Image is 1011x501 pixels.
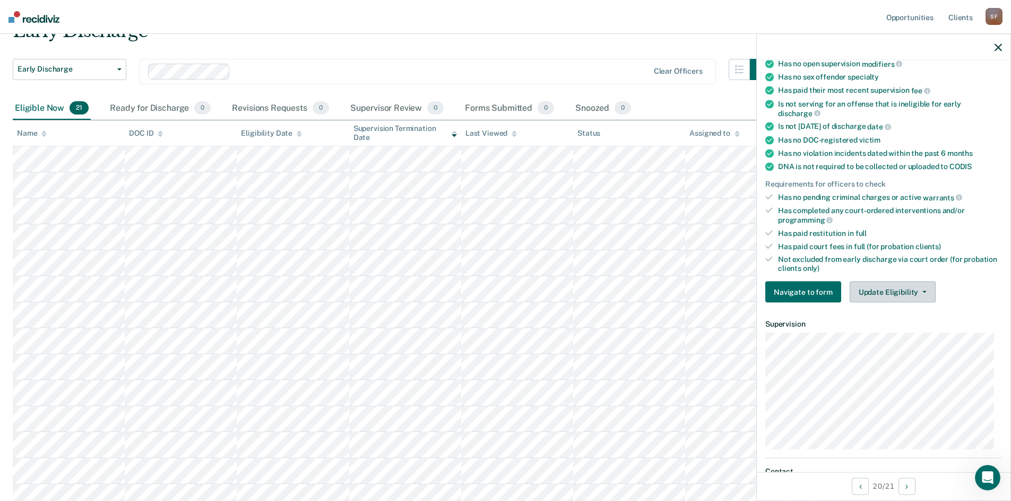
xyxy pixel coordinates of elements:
div: DOC ID [129,129,163,138]
div: Has paid restitution in [778,228,1002,238]
span: victim [859,136,880,144]
div: Requirements for officers to check [765,180,1002,189]
span: Early Discharge [18,65,113,74]
span: full [856,228,867,237]
div: Last Viewed [465,129,517,138]
div: Forms Submitted [463,97,556,120]
span: programming [778,216,833,224]
div: 20 / 21 [757,472,1010,500]
button: Update Eligibility [850,282,936,303]
span: warrants [923,193,962,201]
span: only) [803,264,819,273]
div: Has no DOC-registered [778,136,1002,145]
span: 0 [615,101,631,115]
span: 0 [194,101,211,115]
div: Ready for Discharge [108,97,213,120]
span: months [947,149,973,157]
span: 21 [70,101,89,115]
div: Eligible Now [13,97,91,120]
div: Assigned to [689,129,739,138]
div: Is not serving for an offense that is ineligible for early [778,100,1002,118]
div: Has completed any court-ordered interventions and/or [778,206,1002,224]
span: fee [911,86,930,95]
img: Recidiviz [8,11,59,23]
div: Early Discharge [13,20,771,50]
div: Has no sex offender [778,73,1002,82]
div: S F [986,8,1003,25]
div: Eligibility Date [241,129,302,138]
span: 0 [427,101,444,115]
div: Is not [DATE] of discharge [778,122,1002,131]
div: Has no violation incidents dated within the past 6 [778,149,1002,158]
div: Has paid court fees in full (for probation [778,242,1002,251]
span: date [867,122,891,131]
span: 0 [538,101,554,115]
button: Previous Opportunity [852,478,869,495]
iframe: Intercom live chat [975,465,1000,490]
div: Clear officers [654,67,703,76]
button: Navigate to form [765,282,841,303]
dt: Supervision [765,320,1002,329]
div: Has no open supervision [778,59,1002,68]
span: discharge [778,109,820,117]
dt: Contact [765,467,1002,476]
div: Snoozed [573,97,633,120]
div: Has paid their most recent supervision [778,86,1002,95]
div: Has no pending criminal charges or active [778,192,1002,202]
a: Navigate to form link [765,282,845,303]
span: 0 [313,101,329,115]
span: CODIS [949,162,972,171]
button: Next Opportunity [898,478,915,495]
div: Name [17,129,47,138]
div: Supervisor Review [348,97,446,120]
div: Supervision Termination Date [353,124,457,142]
div: Not excluded from early discharge via court order (for probation clients [778,255,1002,273]
span: specialty [848,73,879,81]
span: modifiers [862,59,903,68]
span: clients) [915,242,941,250]
div: Status [577,129,600,138]
div: Revisions Requests [230,97,331,120]
div: DNA is not required to be collected or uploaded to [778,162,1002,171]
